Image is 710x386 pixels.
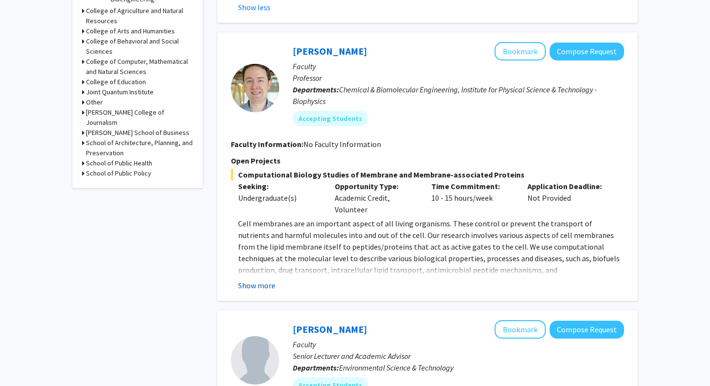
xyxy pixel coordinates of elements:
button: Show more [238,280,275,291]
h3: [PERSON_NAME] College of Journalism [86,107,193,128]
p: Cell membranes are an important aspect of all living organisms. These control or prevent the tran... [238,218,624,334]
p: Professor [293,72,624,84]
div: 10 - 15 hours/week [424,180,521,215]
div: Not Provided [520,180,617,215]
b: Faculty Information: [231,139,303,149]
p: Open Projects [231,155,624,166]
p: Seeking: [238,180,320,192]
span: Environmental Science & Technology [339,363,454,372]
label: Materials Science & Engineering [111,4,191,25]
b: Departments: [293,85,339,94]
button: Add Jeffery Klauda to Bookmarks [495,42,546,60]
mat-chip: Accepting Students [293,111,368,126]
p: Faculty [293,60,624,72]
div: Undergraduate(s) [238,192,320,204]
h3: College of Behavioral and Social Sciences [86,36,193,57]
span: No Faculty Information [303,139,381,149]
b: Departments: [293,363,339,372]
h3: School of Public Policy [86,168,151,178]
span: Chemical & Biomolecular Engineering, Institute for Physical Science & Technology - Biophysics [293,85,597,106]
div: Academic Credit, Volunteer [327,180,424,215]
h3: College of Agriculture and Natural Resources [86,6,193,26]
h3: Joint Quantum Institute [86,87,154,97]
h3: College of Education [86,77,146,87]
button: Add Jose-Luis Izursa to Bookmarks [495,320,546,339]
p: Time Commitment: [431,180,513,192]
p: Application Deadline: [527,180,610,192]
a: [PERSON_NAME] [293,323,367,335]
button: Show less [238,1,270,13]
span: Computational Biology Studies of Membrane and Membrane-associated Proteins [231,169,624,180]
h3: [PERSON_NAME] School of Business [86,128,189,138]
h3: College of Computer, Mathematical and Natural Sciences [86,57,193,77]
button: Compose Request to Jose-Luis Izursa [550,321,624,339]
h3: Other [86,97,103,107]
h3: School of Public Health [86,158,152,168]
p: Faculty [293,339,624,350]
a: [PERSON_NAME] [293,45,367,57]
p: Senior Lecturer and Academic Advisor [293,350,624,362]
button: Compose Request to Jeffery Klauda [550,43,624,60]
p: Opportunity Type: [335,180,417,192]
h3: College of Arts and Humanities [86,26,175,36]
iframe: Chat [7,342,41,379]
h3: School of Architecture, Planning, and Preservation [86,138,193,158]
